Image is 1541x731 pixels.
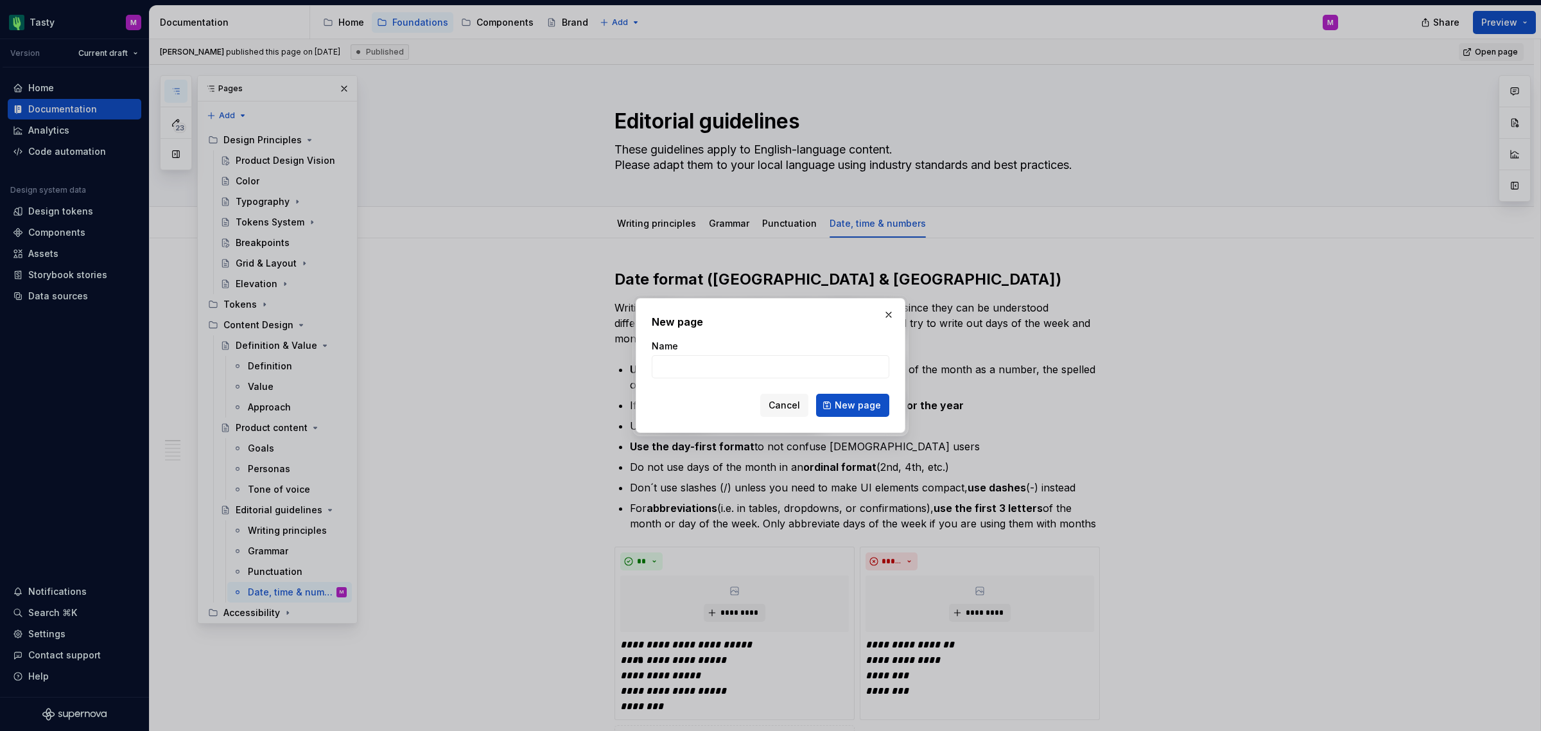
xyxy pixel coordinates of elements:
button: Cancel [760,394,808,417]
button: New page [816,394,889,417]
label: Name [652,340,678,353]
span: Cancel [769,399,800,412]
h2: New page [652,314,889,330]
span: New page [835,399,881,412]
